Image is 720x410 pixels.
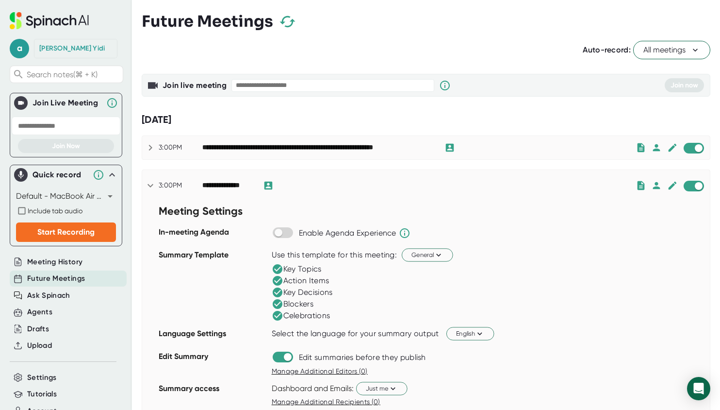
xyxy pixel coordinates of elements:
button: Future Meetings [27,273,85,284]
button: Agents [27,307,52,318]
div: Quick record [14,165,118,185]
div: Select the language for your summary output [272,329,439,339]
div: Key Decisions [272,287,333,298]
button: Start Recording [16,222,116,242]
span: a [10,39,29,58]
div: Join Live Meeting [33,98,101,108]
span: Manage Additional Recipients (0) [272,398,380,406]
div: Use this template for this meeting: [272,250,397,260]
span: Join now [671,81,698,89]
button: Upload [27,340,52,351]
span: Just me [366,384,398,393]
span: Manage Additional Editors (0) [272,367,368,375]
div: Language Settings [159,325,267,348]
button: English [446,327,494,340]
span: Auto-record: [583,45,631,54]
div: [DATE] [142,114,710,126]
h3: Future Meetings [142,12,273,31]
span: Start Recording [37,227,95,237]
span: English [456,329,484,338]
div: Arturo Yidi [39,44,105,53]
div: In-meeting Agenda [159,224,267,247]
button: Manage Additional Editors (0) [272,366,368,376]
button: Tutorials [27,389,57,400]
span: Search notes (⌘ + K) [27,70,120,79]
div: 3:00PM [159,143,202,152]
span: Join Now [52,142,80,150]
button: All meetings [633,41,710,59]
div: Blockers [272,298,313,310]
svg: Spinach will help run the agenda and keep track of time [399,227,410,239]
button: Drafts [27,324,49,335]
div: Dashboard and Emails: [272,384,354,393]
button: Meeting History [27,256,82,268]
div: Join Live MeetingJoin Live Meeting [14,93,118,113]
button: Join Now [18,139,114,153]
button: Join now [665,78,704,92]
button: Manage Additional Recipients (0) [272,397,380,407]
b: Join live meeting [163,81,227,90]
div: 3:00PM [159,181,202,190]
span: Include tab audio [28,207,82,215]
button: Just me [356,382,408,395]
div: Summary Template [159,247,267,325]
div: Meeting Settings [159,201,267,224]
div: Edit Summary [159,348,267,380]
div: Action Items [272,275,329,287]
div: Key Topics [272,263,322,275]
span: General [411,250,443,259]
button: General [402,248,453,261]
div: Default - MacBook Air Microphone (Built-in) [16,188,116,204]
div: Open Intercom Messenger [687,377,710,400]
button: Ask Spinach [27,290,70,301]
button: Settings [27,372,57,383]
img: Join Live Meeting [16,98,26,108]
div: Edit summaries before they publish [299,353,426,362]
div: Enable Agenda Experience [299,228,396,238]
div: Celebrations [272,310,330,322]
div: Record both your microphone and the audio from your browser tab (e.g., videos, meetings, etc.) [16,205,116,217]
div: Quick record [33,170,88,180]
span: All meetings [643,44,700,56]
